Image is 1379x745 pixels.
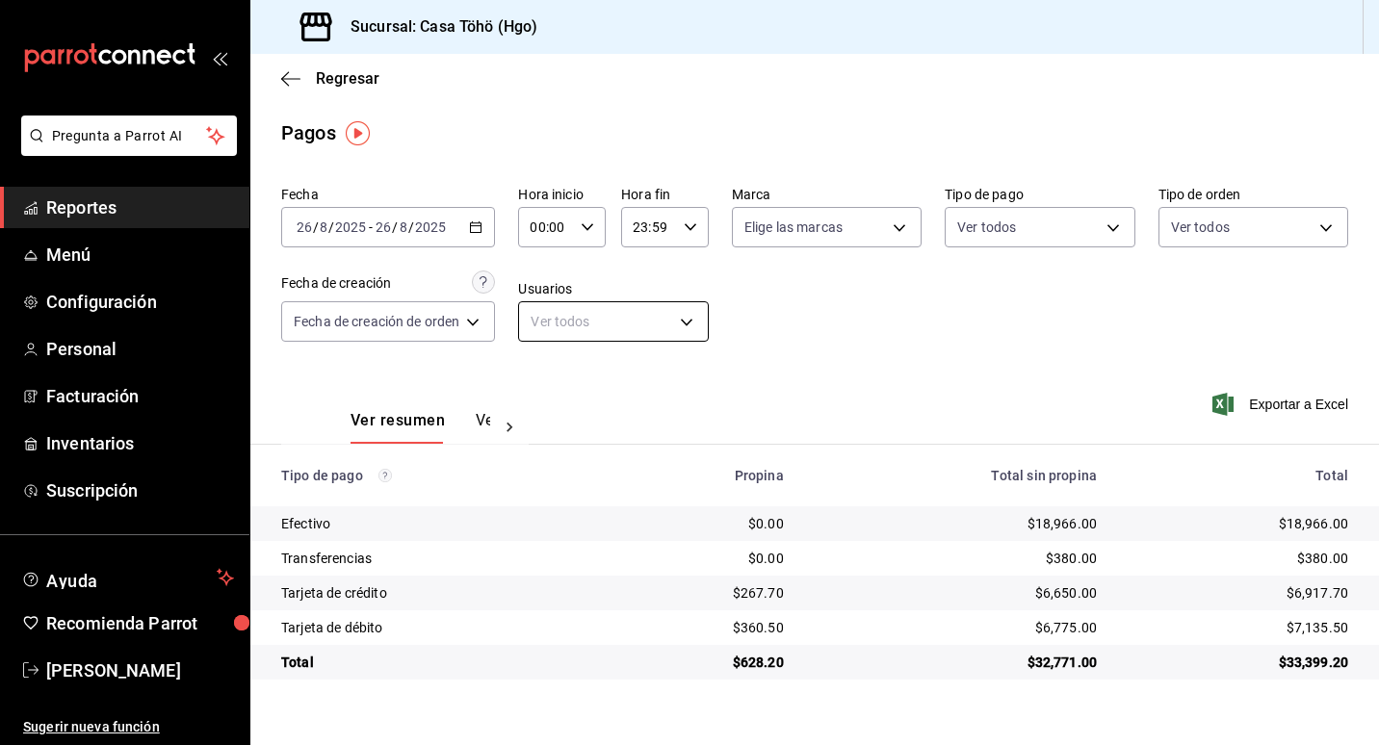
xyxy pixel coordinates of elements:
[626,468,784,483] div: Propina
[815,468,1097,483] div: Total sin propina
[281,273,391,294] div: Fecha de creación
[815,514,1097,533] div: $18,966.00
[281,188,495,201] label: Fecha
[296,219,313,235] input: --
[375,219,392,235] input: --
[626,514,784,533] div: $0.00
[518,301,708,342] div: Ver todos
[1128,549,1348,568] div: $380.00
[13,140,237,160] a: Pregunta a Parrot AI
[1128,583,1348,603] div: $6,917.70
[1171,218,1230,237] span: Ver todos
[1128,653,1348,672] div: $33,399.20
[313,219,319,235] span: /
[626,583,784,603] div: $267.70
[46,610,234,636] span: Recomienda Parrot
[46,194,234,220] span: Reportes
[621,188,709,201] label: Hora fin
[319,219,328,235] input: --
[626,653,784,672] div: $628.20
[518,188,606,201] label: Hora inicio
[212,50,227,65] button: open_drawer_menu
[815,549,1097,568] div: $380.00
[328,219,334,235] span: /
[46,430,234,456] span: Inventarios
[378,469,392,482] svg: Los pagos realizados con Pay y otras terminales son montos brutos.
[46,566,209,589] span: Ayuda
[392,219,398,235] span: /
[626,549,784,568] div: $0.00
[46,477,234,503] span: Suscripción
[744,218,843,237] span: Elige las marcas
[46,242,234,268] span: Menú
[46,657,234,683] span: [PERSON_NAME]
[281,583,595,603] div: Tarjeta de crédito
[281,118,336,147] div: Pagos
[281,549,595,568] div: Transferencias
[1216,393,1348,416] button: Exportar a Excel
[281,653,595,672] div: Total
[1128,468,1348,483] div: Total
[281,618,595,637] div: Tarjeta de débito
[281,514,595,533] div: Efectivo
[281,69,379,88] button: Regresar
[52,126,207,146] span: Pregunta a Parrot AI
[335,15,537,39] h3: Sucursal: Casa Töhö (Hgo)
[294,312,459,331] span: Fecha de creación de orden
[1158,188,1348,201] label: Tipo de orden
[21,116,237,156] button: Pregunta a Parrot AI
[626,618,784,637] div: $360.50
[23,717,234,737] span: Sugerir nueva función
[815,583,1097,603] div: $6,650.00
[346,121,370,145] img: Tooltip marker
[518,282,708,295] label: Usuarios
[957,218,1016,237] span: Ver todos
[476,411,548,444] button: Ver pagos
[46,336,234,362] span: Personal
[351,411,490,444] div: navigation tabs
[351,411,445,444] button: Ver resumen
[369,219,373,235] span: -
[46,383,234,409] span: Facturación
[815,653,1097,672] div: $32,771.00
[399,219,408,235] input: --
[46,289,234,315] span: Configuración
[732,188,922,201] label: Marca
[316,69,379,88] span: Regresar
[334,219,367,235] input: ----
[945,188,1134,201] label: Tipo de pago
[281,468,595,483] div: Tipo de pago
[414,219,447,235] input: ----
[815,618,1097,637] div: $6,775.00
[408,219,414,235] span: /
[1128,618,1348,637] div: $7,135.50
[1128,514,1348,533] div: $18,966.00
